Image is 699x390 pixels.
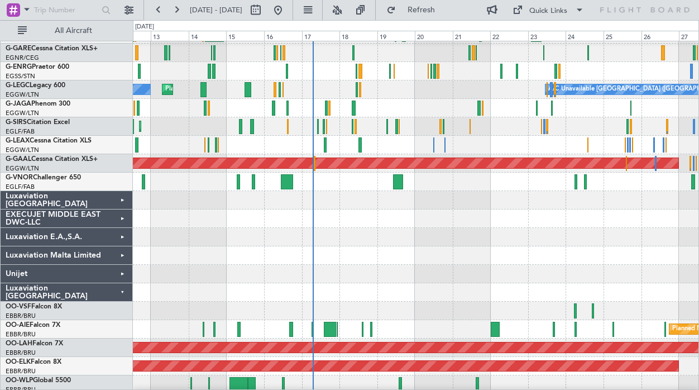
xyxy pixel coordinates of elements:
[34,2,98,18] input: Trip Number
[6,156,31,163] span: G-GAAL
[528,31,566,41] div: 23
[6,174,81,181] a: G-VNORChallenger 650
[6,137,30,144] span: G-LEAX
[6,119,70,126] a: G-SIRSCitation Excel
[6,101,31,107] span: G-JAGA
[339,31,377,41] div: 18
[6,303,31,310] span: OO-VSF
[6,82,30,89] span: G-LEGC
[189,31,227,41] div: 14
[6,101,70,107] a: G-JAGAPhenom 300
[6,359,31,365] span: OO-ELK
[377,31,415,41] div: 19
[6,54,39,62] a: EGNR/CEG
[6,303,62,310] a: OO-VSFFalcon 8X
[6,322,30,329] span: OO-AIE
[6,330,36,339] a: EBBR/BRU
[6,377,71,384] a: OO-WLPGlobal 5500
[507,1,590,19] button: Quick Links
[6,377,33,384] span: OO-WLP
[6,312,36,320] a: EBBR/BRU
[264,31,302,41] div: 16
[415,31,453,41] div: 20
[29,27,118,35] span: All Aircraft
[165,81,341,98] div: Planned Maint [GEOGRAPHIC_DATA] ([GEOGRAPHIC_DATA])
[6,64,69,70] a: G-ENRGPraetor 600
[6,146,39,154] a: EGGW/LTN
[641,31,679,41] div: 26
[453,31,491,41] div: 21
[6,109,39,117] a: EGGW/LTN
[6,64,32,70] span: G-ENRG
[302,31,340,41] div: 17
[6,174,33,181] span: G-VNOR
[6,349,36,357] a: EBBR/BRU
[151,31,189,41] div: 13
[226,31,264,41] div: 15
[6,164,39,173] a: EGGW/LTN
[6,322,60,329] a: OO-AIEFalcon 7X
[604,31,641,41] div: 25
[6,119,27,126] span: G-SIRS
[6,91,39,99] a: EGGW/LTN
[490,31,528,41] div: 22
[6,359,61,365] a: OO-ELKFalcon 8X
[6,82,65,89] a: G-LEGCLegacy 600
[6,156,98,163] a: G-GAALCessna Citation XLS+
[135,22,154,32] div: [DATE]
[190,5,242,15] span: [DATE] - [DATE]
[398,6,445,14] span: Refresh
[6,137,92,144] a: G-LEAXCessna Citation XLS
[566,31,604,41] div: 24
[6,340,32,347] span: OO-LAH
[381,1,448,19] button: Refresh
[6,367,36,375] a: EBBR/BRU
[529,6,567,17] div: Quick Links
[6,183,35,191] a: EGLF/FAB
[6,45,98,52] a: G-GARECessna Citation XLS+
[12,22,121,40] button: All Aircraft
[6,127,35,136] a: EGLF/FAB
[6,45,31,52] span: G-GARE
[6,72,35,80] a: EGSS/STN
[6,340,63,347] a: OO-LAHFalcon 7X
